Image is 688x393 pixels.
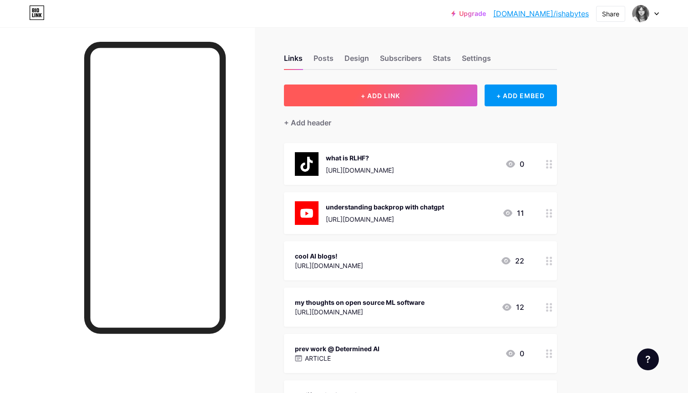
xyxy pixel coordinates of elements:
[451,10,486,17] a: Upgrade
[502,208,524,219] div: 11
[380,53,422,69] div: Subscribers
[632,5,649,22] img: ighodgao
[295,298,425,307] div: my thoughts on open source ML software
[326,202,444,212] div: understanding backprop with chatgpt
[493,8,589,19] a: [DOMAIN_NAME]/ishabytes
[485,85,557,106] div: + ADD EMBED
[602,9,619,19] div: Share
[326,165,394,175] div: [URL][DOMAIN_NAME]
[295,261,363,270] div: [URL][DOMAIN_NAME]
[505,159,524,169] div: 0
[462,53,491,69] div: Settings
[295,201,319,225] img: understanding backprop with chatgpt
[501,255,524,266] div: 22
[284,85,477,106] button: + ADD LINK
[344,53,369,69] div: Design
[505,348,524,359] div: 0
[326,214,444,224] div: [URL][DOMAIN_NAME]
[295,344,379,353] div: prev work @ Determined AI
[295,307,425,317] div: [URL][DOMAIN_NAME]
[501,302,524,313] div: 12
[305,353,331,363] p: ARTICLE
[295,152,319,176] img: what is RLHF?
[314,53,334,69] div: Posts
[326,153,394,163] div: what is RLHF?
[433,53,451,69] div: Stats
[284,53,303,69] div: Links
[284,117,331,128] div: + Add header
[295,251,363,261] div: cool AI blogs!
[361,92,400,99] span: + ADD LINK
